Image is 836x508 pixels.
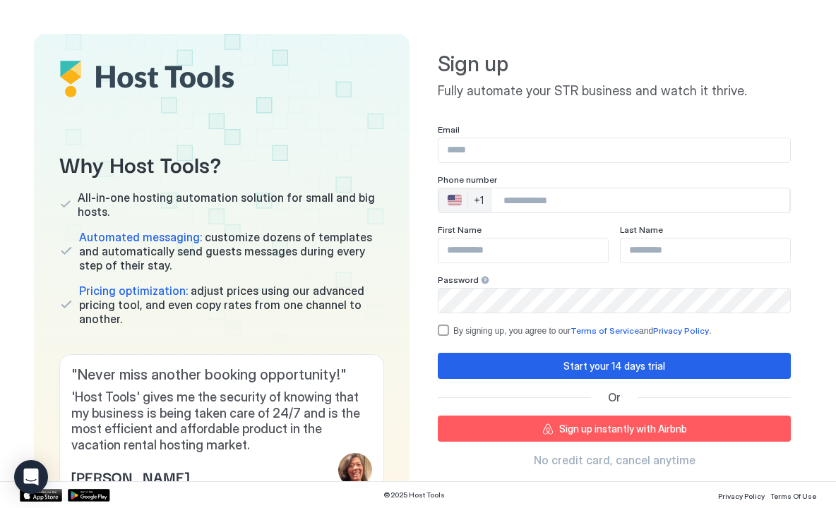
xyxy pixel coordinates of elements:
div: Open Intercom Messenger [14,460,48,494]
span: Fully automate your STR business and watch it thrive. [438,83,791,99]
a: Google Play Store [68,489,110,502]
div: Countries button [439,188,492,212]
a: Terms Of Use [770,488,816,502]
span: Or [608,390,621,404]
span: All-in-one hosting automation solution for small and big hosts. [78,190,384,219]
input: Input Field [621,238,790,262]
div: profile [338,453,372,487]
a: Privacy Policy [653,325,709,336]
input: Input Field [438,289,790,313]
span: Password [438,274,479,285]
input: Input Field [438,138,790,162]
span: Last Name [620,224,663,235]
input: Phone Number input [492,188,789,213]
div: Start your 14 days trial [563,358,665,373]
span: Email [438,124,460,135]
div: termsPrivacy [438,325,791,336]
div: Sign up instantly with Airbnb [559,421,687,436]
a: Privacy Policy [718,488,765,502]
a: Terms of Service [571,325,639,336]
input: Input Field [438,238,608,262]
div: By signing up, you agree to our and . [453,325,791,336]
span: " Never miss another booking opportunity! " [71,366,372,384]
button: Sign up instantly with Airbnb [438,416,791,442]
span: adjust prices using our advanced pricing tool, and even copy rates from one channel to another. [79,284,384,326]
span: Automated messaging: [79,230,202,244]
span: Pricing optimization: [79,284,188,298]
div: +1 [474,194,484,207]
a: App Store [20,489,62,502]
span: customize dozens of templates and automatically send guests messages during every step of their s... [79,230,384,272]
span: Phone number [438,174,497,185]
span: Terms Of Use [770,492,816,500]
span: Sign up [438,51,791,78]
span: 'Host Tools' gives me the security of knowing that my business is being taken care of 24/7 and is... [71,389,372,453]
span: [PERSON_NAME] [71,466,189,487]
span: Why Host Tools? [59,147,384,179]
span: No credit card, cancel anytime [534,453,695,467]
span: Privacy Policy [718,492,765,500]
button: Start your 14 days trial [438,353,791,379]
div: 🇺🇸 [448,192,462,209]
span: © 2025 Host Tools [383,490,445,500]
span: First Name [438,224,482,235]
